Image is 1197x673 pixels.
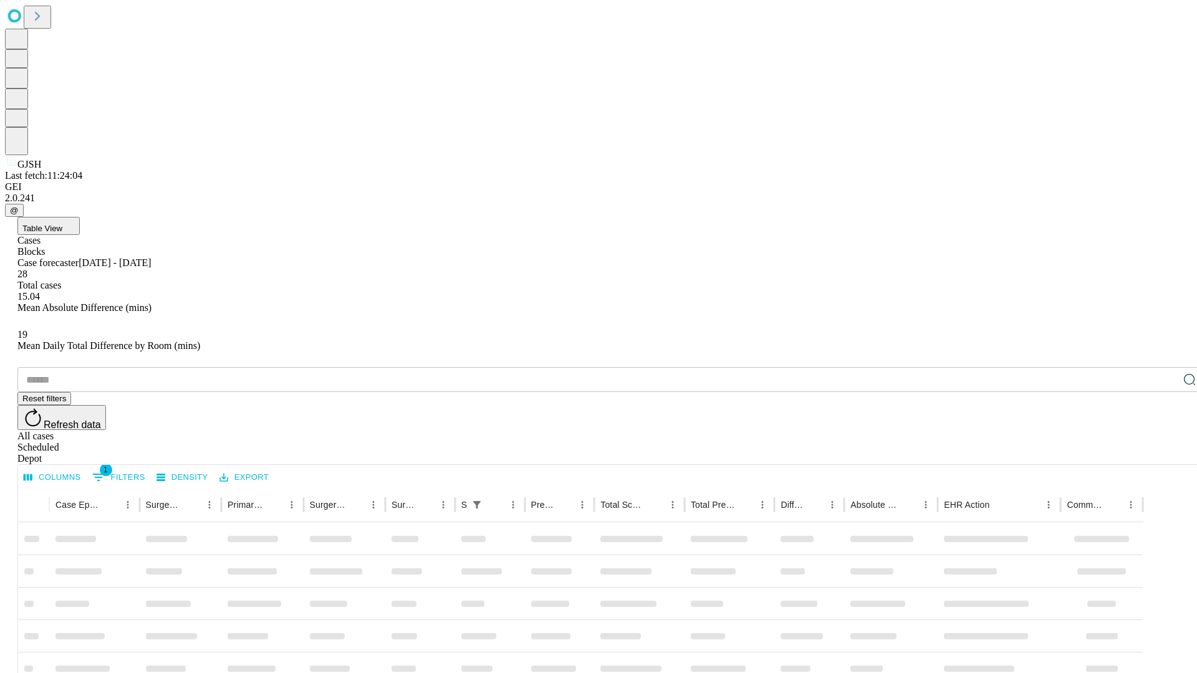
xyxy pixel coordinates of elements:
[917,496,935,513] button: Menu
[944,500,989,510] div: EHR Action
[824,496,841,513] button: Menu
[89,467,148,487] button: Show filters
[21,468,84,487] button: Select columns
[17,257,79,268] span: Case forecaster
[216,468,272,487] button: Export
[5,181,1192,193] div: GEI
[600,500,645,510] div: Total Scheduled Duration
[17,329,27,340] span: 19
[392,500,416,510] div: Surgery Date
[228,500,264,510] div: Primary Service
[754,496,771,513] button: Menu
[574,496,591,513] button: Menu
[266,496,283,513] button: Sort
[119,496,137,513] button: Menu
[283,496,300,513] button: Menu
[504,496,522,513] button: Menu
[79,257,151,268] span: [DATE] - [DATE]
[100,464,112,476] span: 1
[17,269,27,279] span: 28
[417,496,435,513] button: Sort
[22,224,62,233] span: Table View
[17,392,71,405] button: Reset filters
[17,291,40,302] span: 15.04
[55,500,100,510] div: Case Epic Id
[468,496,486,513] button: Show filters
[5,170,82,181] span: Last fetch: 11:24:04
[102,496,119,513] button: Sort
[17,217,80,235] button: Table View
[183,496,201,513] button: Sort
[736,496,754,513] button: Sort
[17,280,61,290] span: Total cases
[1105,496,1122,513] button: Sort
[991,496,1008,513] button: Sort
[44,419,101,430] span: Refresh data
[22,394,66,403] span: Reset filters
[556,496,574,513] button: Sort
[17,340,200,351] span: Mean Daily Total Difference by Room (mins)
[153,468,211,487] button: Density
[531,500,555,510] div: Predicted In Room Duration
[1067,500,1103,510] div: Comments
[10,206,19,215] span: @
[781,500,805,510] div: Difference
[201,496,218,513] button: Menu
[5,193,1192,204] div: 2.0.241
[900,496,917,513] button: Sort
[17,159,41,169] span: GJSH
[310,500,346,510] div: Surgery Name
[647,496,664,513] button: Sort
[468,496,486,513] div: 1 active filter
[347,496,365,513] button: Sort
[435,496,452,513] button: Menu
[850,500,898,510] div: Absolute Difference
[17,302,151,313] span: Mean Absolute Difference (mins)
[664,496,681,513] button: Menu
[17,405,106,430] button: Refresh data
[1040,496,1057,513] button: Menu
[365,496,382,513] button: Menu
[5,204,24,217] button: @
[146,500,182,510] div: Surgeon Name
[461,500,467,510] div: Scheduled In Room Duration
[691,500,736,510] div: Total Predicted Duration
[806,496,824,513] button: Sort
[487,496,504,513] button: Sort
[1122,496,1140,513] button: Menu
